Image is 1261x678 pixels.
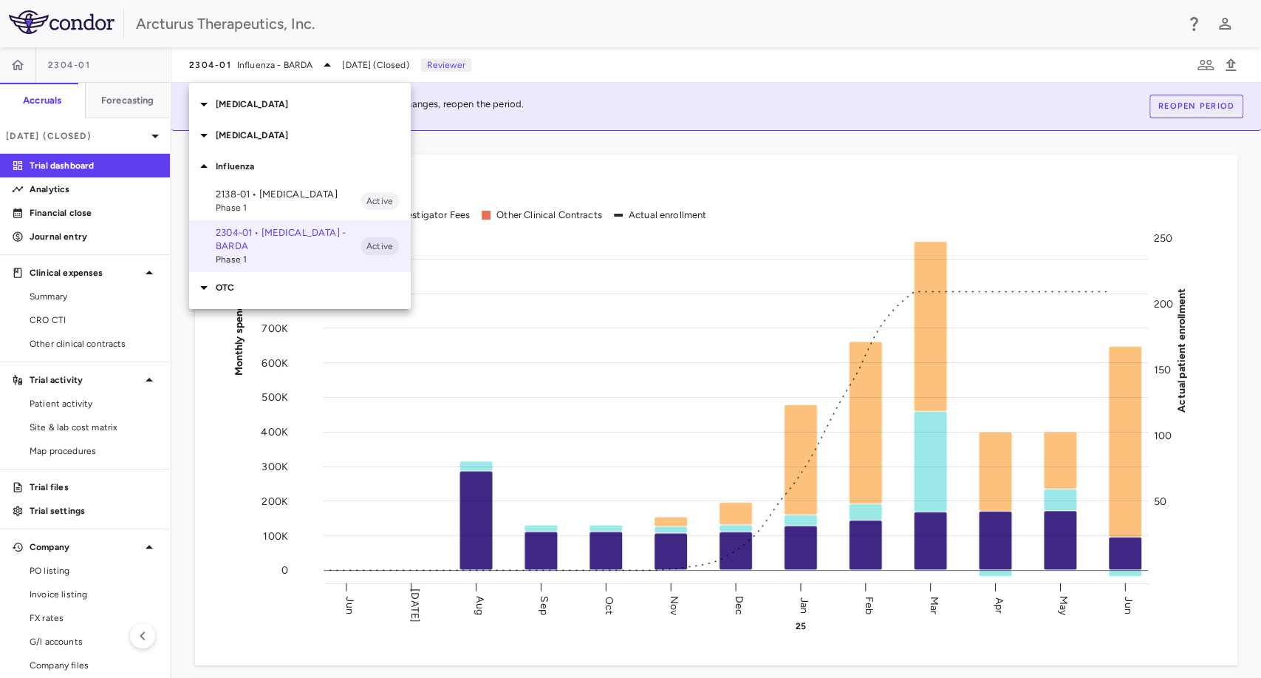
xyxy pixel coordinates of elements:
[189,220,411,272] div: 2304-01 • [MEDICAL_DATA] - BARDAPhase 1Active
[189,120,411,151] div: [MEDICAL_DATA]
[360,194,399,208] span: Active
[216,226,360,253] p: 2304-01 • [MEDICAL_DATA] - BARDA
[216,281,411,294] p: OTC
[216,201,360,214] span: Phase 1
[189,272,411,303] div: OTC
[189,182,411,220] div: 2138-01 • [MEDICAL_DATA]Phase 1Active
[216,188,360,201] p: 2138-01 • [MEDICAL_DATA]
[189,151,411,182] div: Influenza
[216,160,411,173] p: Influenza
[189,89,411,120] div: [MEDICAL_DATA]
[216,253,360,266] span: Phase 1
[360,240,399,253] span: Active
[216,129,411,142] p: [MEDICAL_DATA]
[216,98,411,111] p: [MEDICAL_DATA]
